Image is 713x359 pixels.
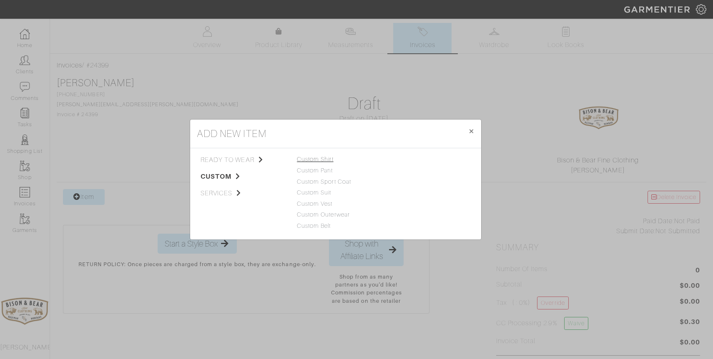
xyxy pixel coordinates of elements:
[201,172,284,182] span: custom
[297,156,334,162] a: Custom Shirt
[297,167,333,174] a: Custom Pant
[297,189,331,196] a: Custom Suit
[297,178,351,185] a: Custom Sport Coat
[297,222,331,229] a: Custom Belt
[468,125,474,137] span: ×
[297,211,350,218] a: Custom Outerwear
[197,126,266,141] h4: add new item
[201,155,284,165] span: ready to wear
[201,188,284,198] span: services
[297,200,333,207] a: Custom Vest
